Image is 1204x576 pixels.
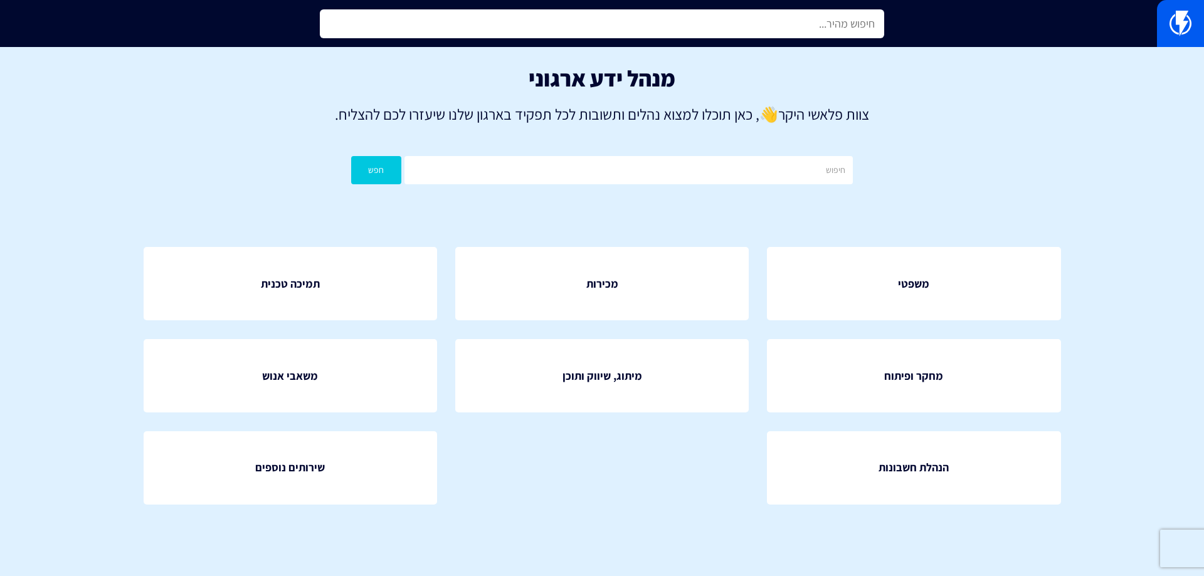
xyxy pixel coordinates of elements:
input: חיפוש [404,156,853,184]
a: מחקר ופיתוח [767,339,1060,413]
a: מיתוג, שיווק ותוכן [455,339,749,413]
span: משפטי [898,276,929,292]
a: הנהלת חשבונות [767,431,1060,505]
a: משאבי אנוש [144,339,437,413]
a: תמיכה טכנית [144,247,437,321]
input: חיפוש מהיר... [320,9,884,38]
span: מיתוג, שיווק ותוכן [562,368,642,384]
strong: 👋 [759,104,778,124]
span: שירותים נוספים [255,459,325,476]
button: חפש [351,156,401,184]
span: מחקר ופיתוח [884,368,943,384]
h1: מנהל ידע ארגוני [19,66,1185,91]
a: מכירות [455,247,749,321]
a: שירותים נוספים [144,431,437,505]
p: צוות פלאשי היקר , כאן תוכלו למצוא נהלים ותשובות לכל תפקיד בארגון שלנו שיעזרו לכם להצליח. [19,103,1185,125]
span: משאבי אנוש [262,368,318,384]
span: הנהלת חשבונות [879,459,949,476]
span: מכירות [586,276,618,292]
a: משפטי [767,247,1060,321]
span: תמיכה טכנית [261,276,320,292]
